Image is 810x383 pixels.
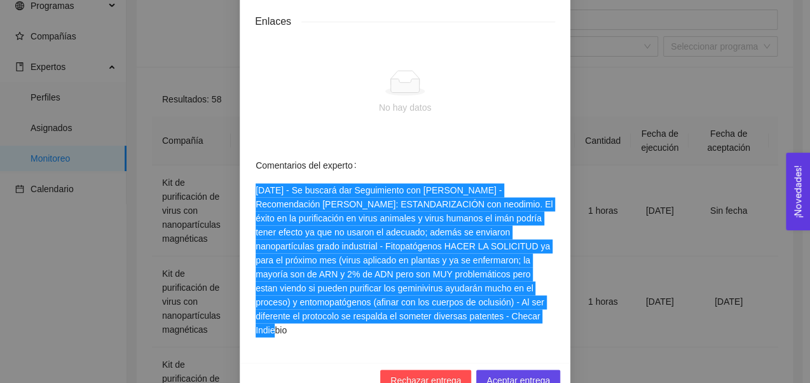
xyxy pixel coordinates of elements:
[256,158,361,172] span: Comentarios del experto
[256,183,554,337] span: [DATE] - Se buscará dar Seguimiento con [PERSON_NAME] - Recomendación [PERSON_NAME]: ESTANDARIZAC...
[265,101,545,115] div: No hay datos
[255,13,301,29] span: Enlaces
[786,153,810,230] button: Open Feedback Widget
